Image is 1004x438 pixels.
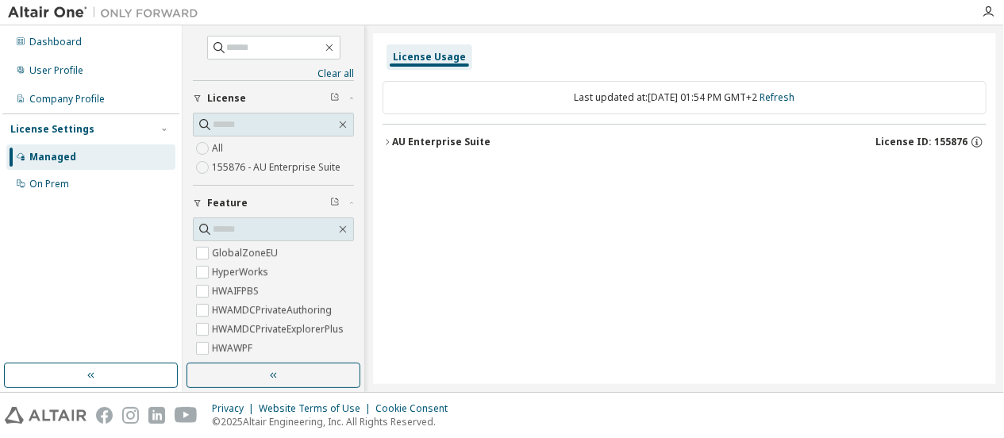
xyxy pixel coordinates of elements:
img: instagram.svg [122,407,139,424]
label: HWAWPF [212,339,256,358]
label: 155876 - AU Enterprise Suite [212,158,344,177]
img: Altair One [8,5,206,21]
div: Last updated at: [DATE] 01:54 PM GMT+2 [383,81,987,114]
div: Privacy [212,402,259,415]
label: HWAccess [212,358,263,377]
div: Managed [29,151,76,163]
div: Dashboard [29,36,82,48]
img: youtube.svg [175,407,198,424]
label: HWAMDCPrivateExplorerPlus [212,320,347,339]
p: © 2025 Altair Engineering, Inc. All Rights Reserved. [212,415,457,428]
label: All [212,139,226,158]
img: facebook.svg [96,407,113,424]
label: HWAMDCPrivateAuthoring [212,301,335,320]
div: Website Terms of Use [259,402,375,415]
button: License [193,81,354,116]
img: altair_logo.svg [5,407,87,424]
a: Clear all [193,67,354,80]
label: GlobalZoneEU [212,244,281,263]
div: On Prem [29,178,69,190]
div: License Settings [10,123,94,136]
a: Refresh [760,90,795,104]
span: Clear filter [330,92,340,105]
div: Cookie Consent [375,402,457,415]
span: License [207,92,246,105]
div: User Profile [29,64,83,77]
button: Feature [193,186,354,221]
button: AU Enterprise SuiteLicense ID: 155876 [383,125,987,159]
img: linkedin.svg [148,407,165,424]
span: Clear filter [330,197,340,209]
span: License ID: 155876 [875,136,967,148]
label: HWAIFPBS [212,282,262,301]
div: Company Profile [29,93,105,106]
div: License Usage [393,51,466,63]
span: Feature [207,197,248,209]
label: HyperWorks [212,263,271,282]
div: AU Enterprise Suite [392,136,490,148]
